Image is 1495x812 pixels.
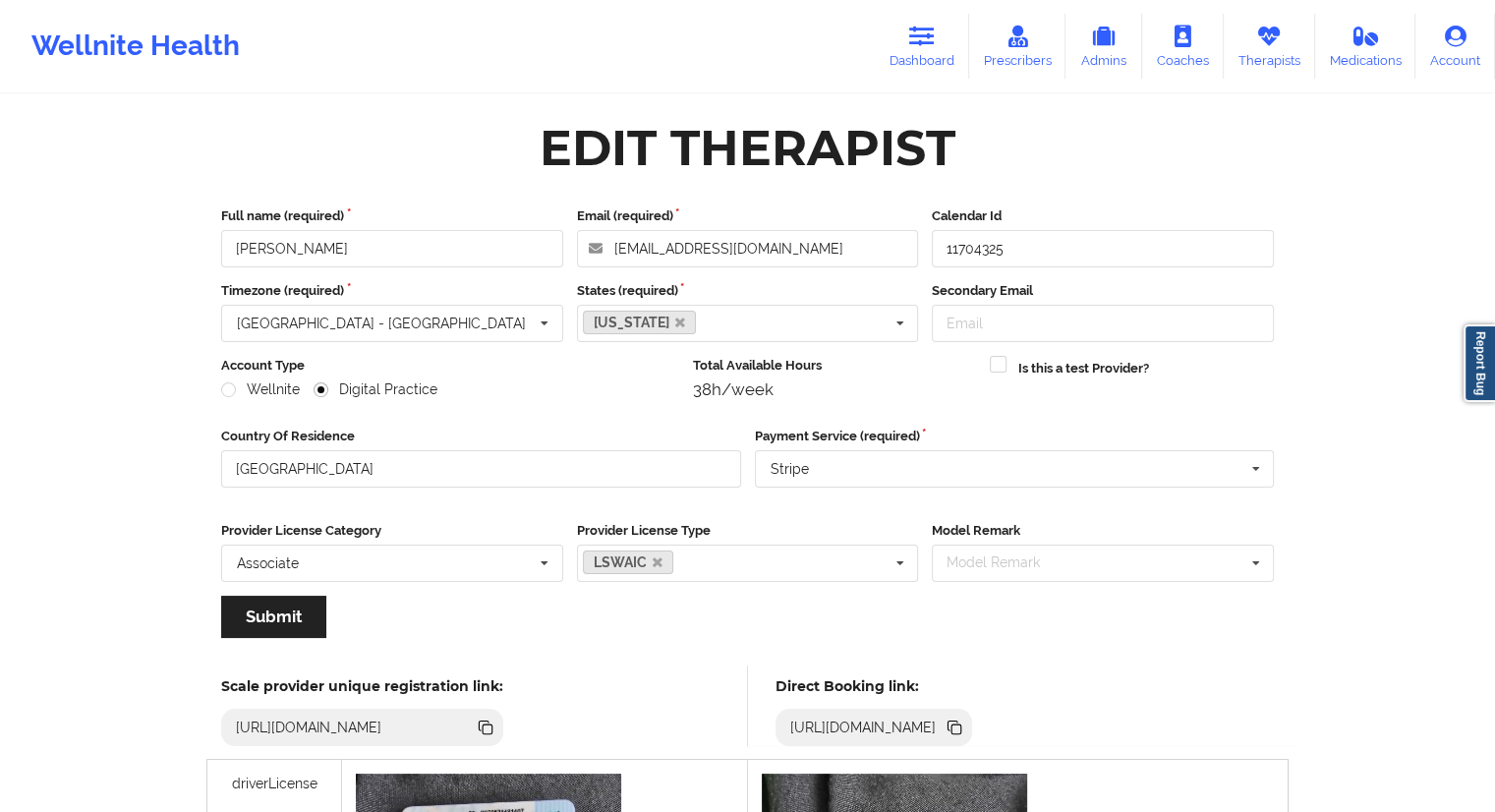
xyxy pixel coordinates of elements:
[583,551,674,574] a: LSWAIC
[693,379,977,399] div: 38h/week
[221,427,741,446] label: Country Of Residence
[1315,14,1416,79] a: Medications
[942,551,1068,574] div: Model Remark
[237,556,299,570] div: Associate
[221,206,563,226] label: Full name (required)
[221,677,503,695] h5: Scale provider unique registration link:
[1415,14,1495,79] a: Account
[1464,324,1495,402] a: Report Bug
[969,14,1066,79] a: Prescribers
[577,206,919,226] label: Email (required)
[221,230,563,267] input: Full name
[221,281,563,301] label: Timezone (required)
[932,281,1274,301] label: Secondary Email
[1018,359,1149,378] label: Is this a test Provider?
[583,311,697,334] a: [US_STATE]
[540,117,955,179] div: Edit Therapist
[577,521,919,541] label: Provider License Type
[1224,14,1315,79] a: Therapists
[771,462,809,476] div: Stripe
[932,230,1274,267] input: Calendar Id
[1142,14,1224,79] a: Coaches
[932,305,1274,342] input: Email
[221,596,326,638] button: Submit
[314,381,437,398] label: Digital Practice
[1065,14,1142,79] a: Admins
[932,521,1274,541] label: Model Remark
[221,381,300,398] label: Wellnite
[776,677,973,695] h5: Direct Booking link:
[577,230,919,267] input: Email address
[228,718,390,737] div: [URL][DOMAIN_NAME]
[782,718,945,737] div: [URL][DOMAIN_NAME]
[221,521,563,541] label: Provider License Category
[221,356,679,376] label: Account Type
[932,206,1274,226] label: Calendar Id
[875,14,969,79] a: Dashboard
[237,317,526,330] div: [GEOGRAPHIC_DATA] - [GEOGRAPHIC_DATA]
[577,281,919,301] label: States (required)
[755,427,1275,446] label: Payment Service (required)
[693,356,977,376] label: Total Available Hours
